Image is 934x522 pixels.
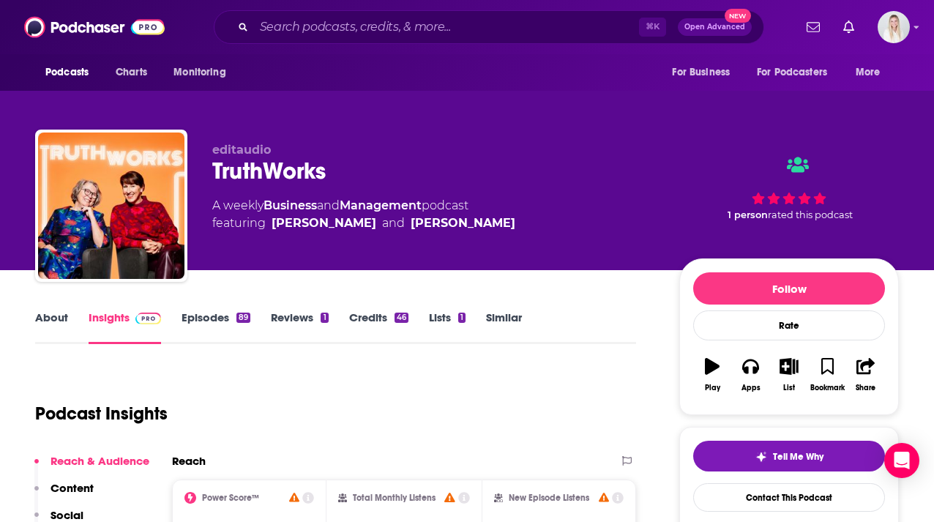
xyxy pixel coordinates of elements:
div: 89 [236,313,250,323]
a: Similar [486,310,522,344]
div: Open Intercom Messenger [884,443,919,478]
div: 1 personrated this podcast [679,143,899,234]
a: About [35,310,68,344]
button: open menu [163,59,244,86]
span: Open Advanced [684,23,745,31]
span: Monitoring [173,62,225,83]
img: User Profile [878,11,910,43]
span: More [856,62,881,83]
button: Share [847,348,885,401]
span: New [725,9,751,23]
div: Share [856,384,875,392]
a: Jessica Neal [272,215,376,232]
h2: Total Monthly Listens [353,493,436,503]
img: Podchaser Pro [135,313,161,324]
button: Apps [731,348,769,401]
h1: Podcast Insights [35,403,168,425]
a: Credits46 [349,310,408,344]
span: and [317,198,340,212]
button: Bookmark [808,348,846,401]
div: 46 [395,313,408,323]
span: For Business [672,62,730,83]
div: List [783,384,795,392]
button: open menu [747,59,848,86]
a: Management [340,198,422,212]
a: Patty McCord [411,215,515,232]
img: TruthWorks [38,133,184,279]
div: Search podcasts, credits, & more... [214,10,764,44]
div: A weekly podcast [212,197,515,232]
span: and [382,215,405,232]
p: Reach & Audience [51,454,149,468]
h2: New Episode Listens [509,493,589,503]
div: 1 [321,313,328,323]
div: Rate [693,310,885,340]
span: Podcasts [45,62,89,83]
div: Apps [741,384,761,392]
span: featuring [212,215,515,232]
div: Bookmark [810,384,845,392]
button: Content [34,481,94,508]
a: Lists1 [429,310,466,344]
button: Reach & Audience [34,454,149,481]
a: Show notifications dropdown [801,15,826,40]
button: open menu [845,59,899,86]
a: Business [264,198,317,212]
p: Social [51,508,83,522]
button: Play [693,348,731,401]
img: tell me why sparkle [755,451,767,463]
span: ⌘ K [639,18,666,37]
a: Contact This Podcast [693,483,885,512]
button: Show profile menu [878,11,910,43]
span: editaudio [212,143,271,157]
input: Search podcasts, credits, & more... [254,15,639,39]
span: For Podcasters [757,62,827,83]
img: Podchaser - Follow, Share and Rate Podcasts [24,13,165,41]
span: Charts [116,62,147,83]
a: Show notifications dropdown [837,15,860,40]
a: InsightsPodchaser Pro [89,310,161,344]
button: List [770,348,808,401]
a: Charts [106,59,156,86]
button: Follow [693,272,885,305]
button: Open AdvancedNew [678,18,752,36]
h2: Reach [172,454,206,468]
button: open menu [35,59,108,86]
div: Play [705,384,720,392]
button: open menu [662,59,748,86]
span: Tell Me Why [773,451,823,463]
span: rated this podcast [768,209,853,220]
div: 1 [458,313,466,323]
span: 1 person [728,209,768,220]
h2: Power Score™ [202,493,259,503]
a: Reviews1 [271,310,328,344]
a: Episodes89 [182,310,250,344]
span: Logged in as smclean [878,11,910,43]
p: Content [51,481,94,495]
button: tell me why sparkleTell Me Why [693,441,885,471]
